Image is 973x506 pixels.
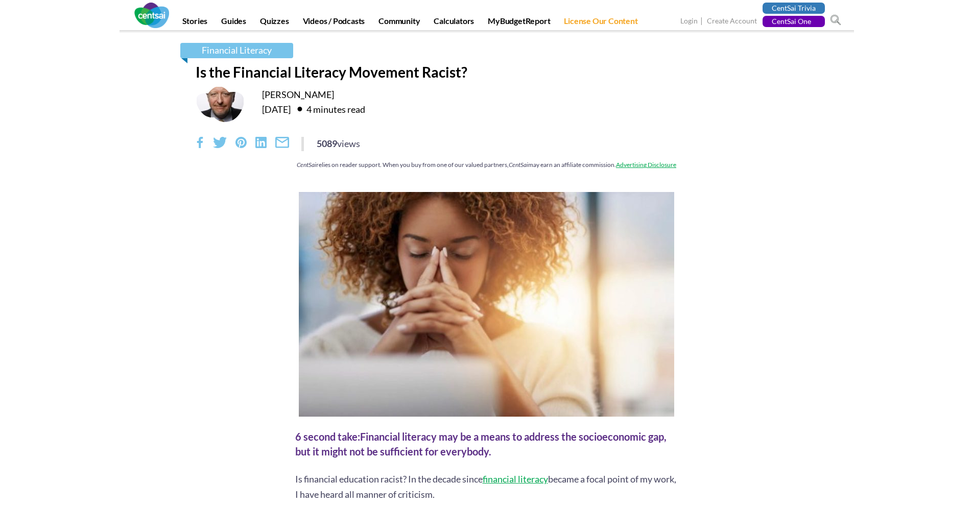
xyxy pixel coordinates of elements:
[337,138,360,149] span: views
[483,473,548,485] a: financial literacy
[707,16,757,27] a: Create Account
[317,137,360,150] div: 5089
[176,16,214,30] a: Stories
[509,161,528,168] em: CentSai
[295,430,360,443] span: 6 second take:
[680,16,698,27] a: Login
[292,101,365,117] div: 4 minutes read
[297,16,371,30] a: Videos / Podcasts
[254,16,295,30] a: Quizzes
[372,16,426,30] a: Community
[215,16,252,30] a: Guides
[763,3,825,14] a: CentSai Trivia
[699,15,705,27] span: |
[196,160,778,169] div: relies on reader support. When you buy from one of our valued partners, may earn an affiliate com...
[616,161,676,168] a: Advertising Disclosure
[297,161,316,168] em: CentSai
[428,16,480,30] a: Calculators
[299,192,674,417] img: Is the Financial Literacy Movement Racist?
[196,63,778,81] h1: Is the Financial Literacy Movement Racist?
[262,89,334,100] a: [PERSON_NAME]
[763,16,825,27] a: CentSai One
[295,471,678,502] p: Is financial education racist? In the decade since became a focal point of my work, I have heard ...
[262,104,291,115] time: [DATE]
[482,16,556,30] a: MyBudgetReport
[180,43,293,58] a: Financial Literacy
[295,429,678,459] div: Financial literacy may be a means to address the socioeconomic gap, but it might not be sufficien...
[134,3,169,28] img: CentSai
[558,16,644,30] a: License Our Content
